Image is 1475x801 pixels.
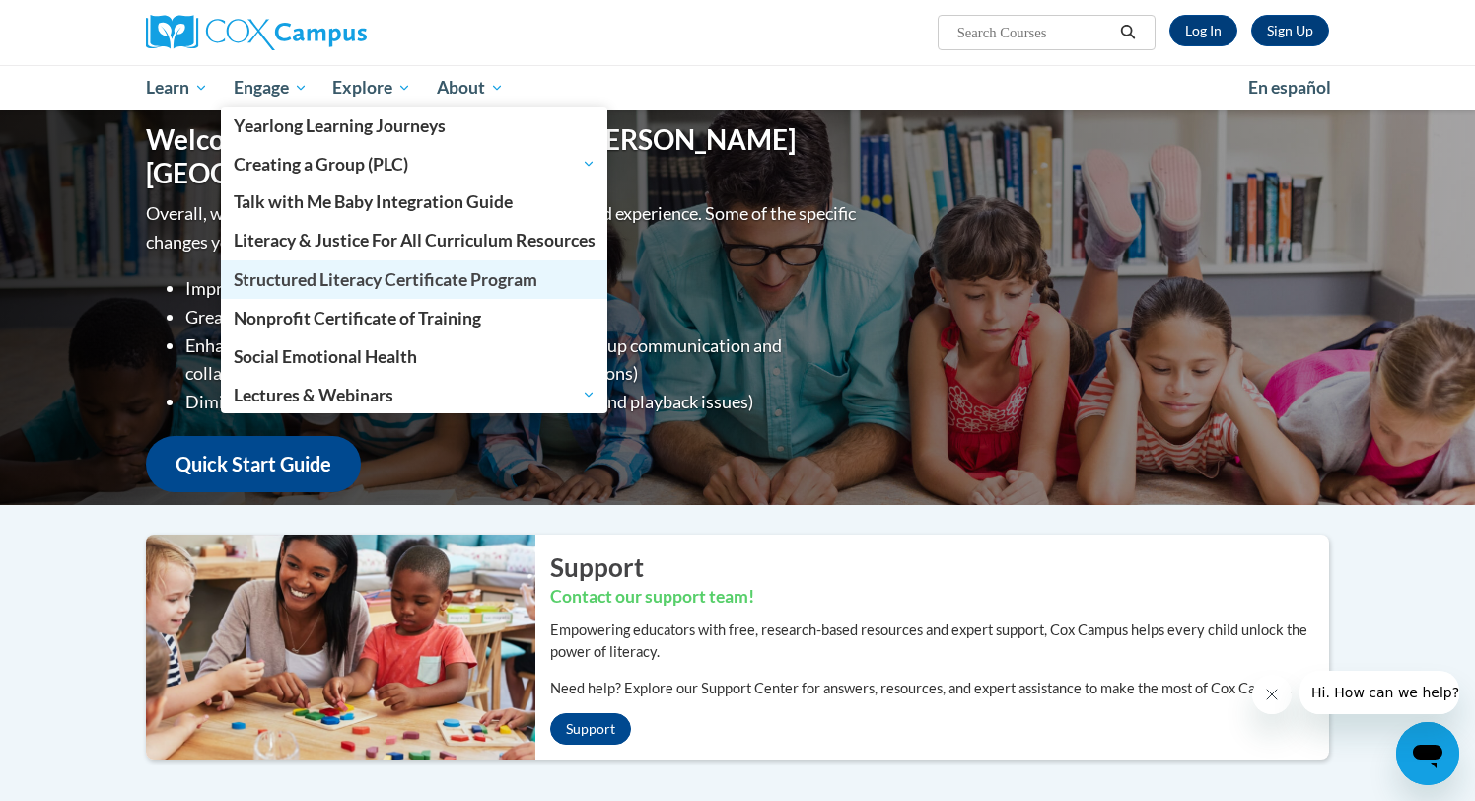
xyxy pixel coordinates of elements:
li: Greater Device Compatibility [185,303,861,331]
span: Structured Literacy Certificate Program [234,269,537,290]
li: Enhanced Group Collaboration Tools (Action plans, Group communication and collaboration tools, re... [185,331,861,389]
span: Lectures & Webinars [234,383,596,406]
h3: Contact our support team! [550,585,1329,610]
a: En español [1235,67,1344,109]
a: Structured Literacy Certificate Program [221,260,608,299]
span: Nonprofit Certificate of Training [234,308,481,328]
span: Talk with Me Baby Integration Guide [234,191,513,212]
span: Literacy & Justice For All Curriculum Resources [234,230,596,251]
span: Creating a Group (PLC) [234,152,596,176]
span: About [437,76,504,100]
a: Support [550,713,631,745]
a: Log In [1169,15,1237,46]
span: Yearlong Learning Journeys [234,115,446,136]
a: Yearlong Learning Journeys [221,107,608,145]
p: Need help? Explore our Support Center for answers, resources, and expert assistance to make the m... [550,678,1329,699]
input: Search Courses [955,21,1113,44]
a: Cox Campus [146,15,521,50]
a: Quick Start Guide [146,436,361,492]
h1: Welcome to the new and improved [PERSON_NAME][GEOGRAPHIC_DATA] [146,123,861,189]
a: Nonprofit Certificate of Training [221,299,608,337]
a: Talk with Me Baby Integration Guide [221,182,608,221]
div: Main menu [116,65,1359,110]
li: Improved Site Navigation [185,274,861,303]
a: Register [1251,15,1329,46]
h2: Support [550,549,1329,585]
a: Literacy & Justice For All Curriculum Resources [221,221,608,259]
iframe: Message from company [1299,671,1459,714]
p: Overall, we are proud to provide you with a more streamlined experience. Some of the specific cha... [146,199,861,256]
li: Diminished progression issues (site lag, video stalling, and playback issues) [185,388,861,416]
span: Social Emotional Health [234,346,417,367]
span: En español [1248,77,1331,98]
iframe: Button to launch messaging window [1396,722,1459,785]
a: Learn [133,65,221,110]
a: Social Emotional Health [221,337,608,376]
p: Empowering educators with free, research-based resources and expert support, Cox Campus helps eve... [550,619,1329,663]
span: Learn [146,76,208,100]
img: ... [131,535,535,760]
a: Engage [221,65,320,110]
span: Engage [234,76,308,100]
button: Search [1113,21,1143,44]
a: Lectures & Webinars [221,376,608,413]
a: Creating a Group (PLC) [221,145,608,182]
img: Cox Campus [146,15,367,50]
span: Explore [332,76,411,100]
a: About [424,65,517,110]
a: Explore [319,65,424,110]
iframe: Close message [1252,675,1292,714]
